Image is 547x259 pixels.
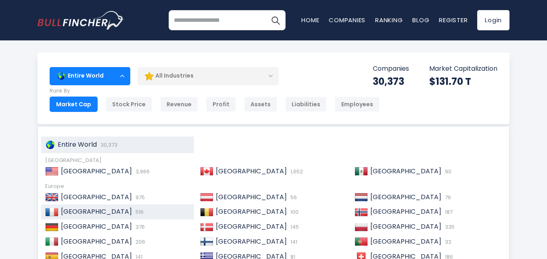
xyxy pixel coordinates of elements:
[443,238,451,246] span: 32
[285,97,327,112] div: Liabilities
[106,97,152,112] div: Stock Price
[206,97,236,112] div: Profit
[373,65,409,73] p: Companies
[216,192,287,202] span: [GEOGRAPHIC_DATA]
[443,194,451,201] span: 76
[335,97,380,112] div: Employees
[216,207,287,216] span: [GEOGRAPHIC_DATA]
[370,166,441,176] span: [GEOGRAPHIC_DATA]
[329,16,365,24] a: Companies
[288,168,303,175] span: 1,652
[50,88,380,95] p: Rank By
[429,65,497,73] p: Market Capitalization
[288,238,297,246] span: 141
[61,192,132,202] span: [GEOGRAPHIC_DATA]
[134,238,145,246] span: 206
[98,141,117,149] span: 30,373
[301,16,319,24] a: Home
[370,192,441,202] span: [GEOGRAPHIC_DATA]
[216,166,287,176] span: [GEOGRAPHIC_DATA]
[216,237,287,246] span: [GEOGRAPHIC_DATA]
[50,67,130,85] div: Entire World
[288,194,297,201] span: 56
[443,168,451,175] span: 90
[134,168,150,175] span: 3,966
[50,97,98,112] div: Market Cap
[429,75,497,88] div: $131.70 T
[38,11,124,29] img: bullfincher logo
[375,16,403,24] a: Ranking
[61,207,132,216] span: [GEOGRAPHIC_DATA]
[38,11,124,29] a: Go to homepage
[439,16,468,24] a: Register
[265,10,286,30] button: Search
[244,97,277,112] div: Assets
[412,16,429,24] a: Blog
[216,222,287,231] span: [GEOGRAPHIC_DATA]
[58,140,97,149] span: Entire World
[45,157,502,164] div: [GEOGRAPHIC_DATA]
[477,10,509,30] a: Login
[370,237,441,246] span: [GEOGRAPHIC_DATA]
[288,208,299,216] span: 100
[370,207,441,216] span: [GEOGRAPHIC_DATA]
[134,208,144,216] span: 516
[138,67,279,85] div: All Industries
[160,97,198,112] div: Revenue
[134,223,145,231] span: 376
[134,194,145,201] span: 975
[61,222,132,231] span: [GEOGRAPHIC_DATA]
[370,222,441,231] span: [GEOGRAPHIC_DATA]
[373,75,409,88] div: 30,373
[443,208,453,216] span: 187
[443,223,455,231] span: 335
[45,183,502,190] div: Europe
[61,237,132,246] span: [GEOGRAPHIC_DATA]
[61,166,132,176] span: [GEOGRAPHIC_DATA]
[288,223,299,231] span: 145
